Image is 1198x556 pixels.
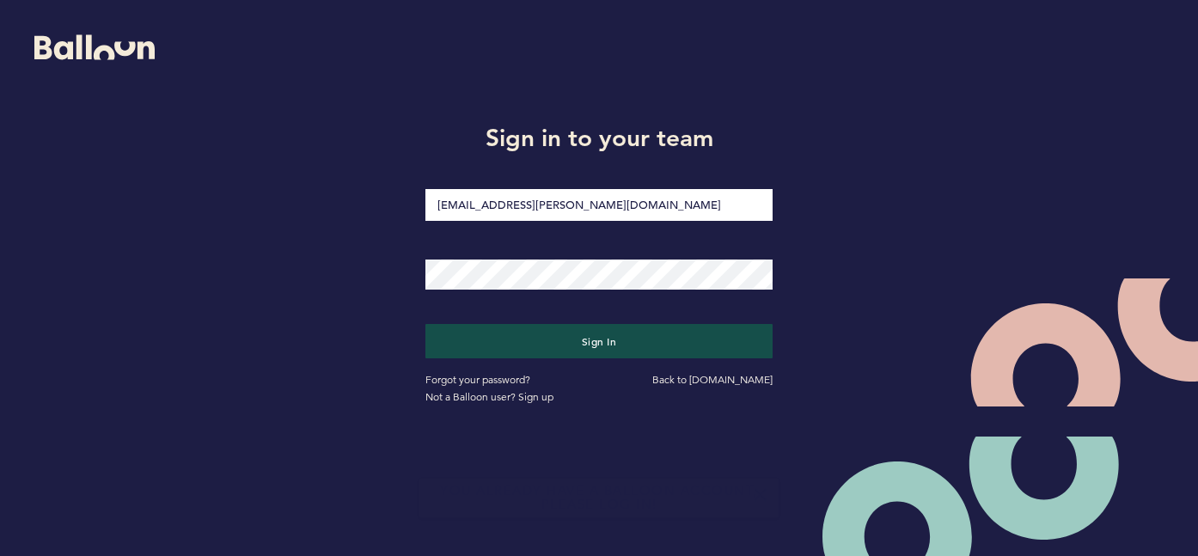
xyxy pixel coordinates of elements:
[419,479,779,517] div: You already have a Balloon account, please log in!
[425,390,553,403] a: Not a Balloon user? Sign up
[652,373,773,386] a: Back to [DOMAIN_NAME]
[425,324,773,358] button: Sign in
[582,334,617,348] span: Sign in
[425,260,773,290] input: Password
[413,120,786,155] h1: Sign in to your team
[425,189,773,221] input: Email
[425,373,530,386] a: Forgot your password?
